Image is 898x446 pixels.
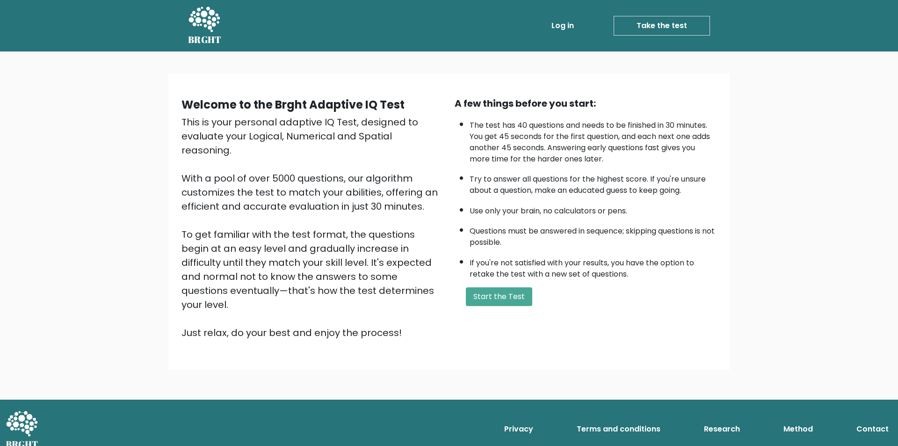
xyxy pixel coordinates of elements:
[470,253,717,280] li: If you're not satisfied with your results, you have the option to retake the test with a new set ...
[470,115,717,165] li: The test has 40 questions and needs to be finished in 30 minutes. You get 45 seconds for the firs...
[780,420,817,439] a: Method
[470,221,717,248] li: Questions must be answered in sequence; skipping questions is not possible.
[853,420,892,439] a: Contact
[188,4,222,48] a: BRGHT
[470,169,717,196] li: Try to answer all questions for the highest score. If you're unsure about a question, make an edu...
[470,201,717,217] li: Use only your brain, no calculators or pens.
[573,420,664,439] a: Terms and conditions
[700,420,744,439] a: Research
[188,34,222,45] h5: BRGHT
[466,287,532,306] button: Start the Test
[455,96,717,110] div: A few things before you start:
[548,16,578,35] a: Log in
[500,420,537,439] a: Privacy
[181,97,405,112] b: Welcome to the Brght Adaptive IQ Test
[614,16,710,36] a: Take the test
[181,115,443,340] div: This is your personal adaptive IQ Test, designed to evaluate your Logical, Numerical and Spatial ...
